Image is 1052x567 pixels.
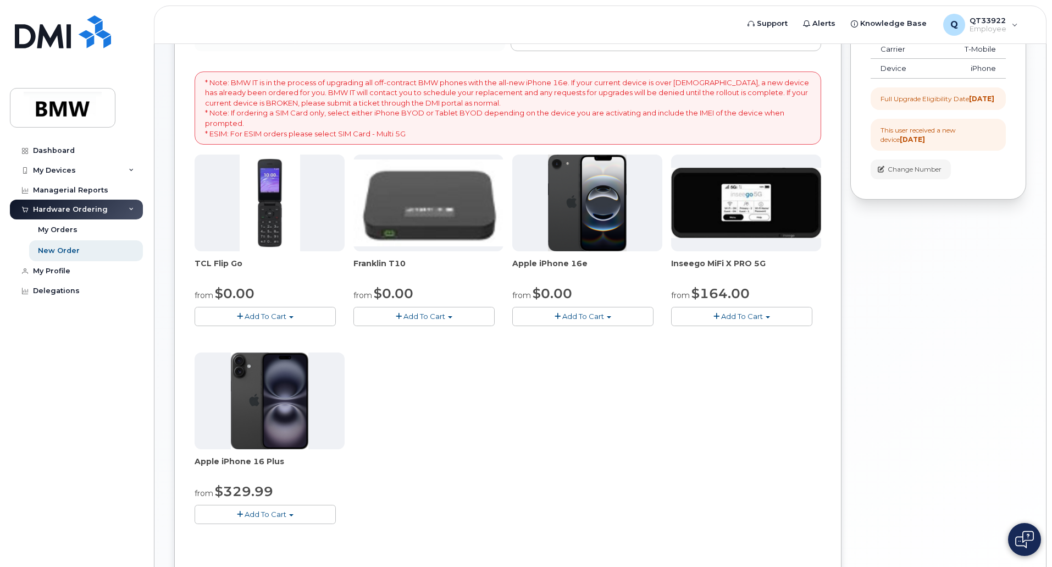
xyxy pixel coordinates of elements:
[795,13,843,35] a: Alerts
[195,290,213,300] small: from
[881,94,994,103] div: Full Upgrade Eligibility Date
[548,155,627,251] img: iphone16e.png
[562,312,604,321] span: Add To Cart
[195,488,213,498] small: from
[757,18,788,29] span: Support
[195,258,345,280] div: TCL Flip Go
[195,505,336,524] button: Add To Cart
[353,258,503,280] div: Franklin T10
[353,290,372,300] small: from
[934,40,1006,59] td: T-Mobile
[671,168,821,238] img: cut_small_inseego_5G.jpg
[215,483,273,499] span: $329.99
[671,307,812,326] button: Add To Cart
[969,95,994,103] strong: [DATE]
[970,16,1006,25] span: QT33922
[195,456,345,478] div: Apple iPhone 16 Plus
[195,307,336,326] button: Add To Cart
[721,312,763,321] span: Add To Cart
[671,290,690,300] small: from
[888,164,942,174] span: Change Number
[1015,531,1034,548] img: Open chat
[353,159,503,246] img: t10.jpg
[950,18,958,31] span: Q
[671,258,821,280] div: Inseego MiFi X PRO 5G
[403,312,445,321] span: Add To Cart
[970,25,1006,34] span: Employee
[240,155,300,251] img: TCL_FLIP_MODE.jpg
[512,307,654,326] button: Add To Cart
[231,353,308,449] img: iphone_16_plus.png
[871,59,934,79] td: Device
[900,135,925,144] strong: [DATE]
[860,18,927,29] span: Knowledge Base
[353,307,495,326] button: Add To Cart
[934,59,1006,79] td: iPhone
[512,258,662,280] div: Apple iPhone 16e
[205,78,811,139] p: * Note: BMW IT is in the process of upgrading all off-contract BMW phones with the all-new iPhone...
[245,510,286,519] span: Add To Cart
[935,14,1026,36] div: QT33922
[245,312,286,321] span: Add To Cart
[374,285,413,301] span: $0.00
[691,285,750,301] span: $164.00
[843,13,934,35] a: Knowledge Base
[881,125,996,144] div: This user received a new device
[533,285,572,301] span: $0.00
[512,290,531,300] small: from
[871,159,951,179] button: Change Number
[215,285,254,301] span: $0.00
[812,18,835,29] span: Alerts
[740,13,795,35] a: Support
[871,40,934,59] td: Carrier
